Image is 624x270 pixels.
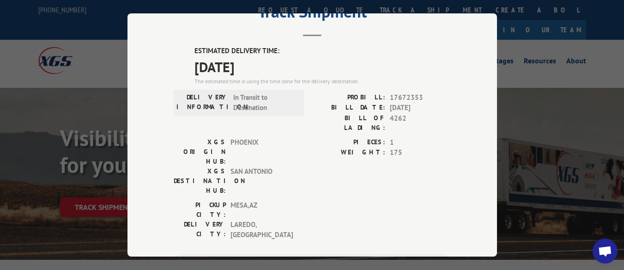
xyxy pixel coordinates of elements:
label: PIECES: [312,137,385,148]
label: BILL DATE: [312,103,385,113]
span: SAN ANTONIO [230,166,293,196]
span: [DATE] [194,56,451,77]
label: WEIGHT: [312,147,385,158]
label: XGS DESTINATION HUB: [174,166,226,196]
div: The estimated time is using the time zone for the delivery destination. [194,77,451,86]
span: [DATE] [390,103,451,113]
label: PICKUP CITY: [174,200,226,220]
span: 1 [390,137,451,148]
span: MESA , AZ [230,200,293,220]
span: PHOENIX [230,137,293,166]
span: In Transit to Destination [233,92,296,113]
label: DELIVERY CITY: [174,220,226,240]
span: LAREDO , [GEOGRAPHIC_DATA] [230,220,293,240]
label: PROBILL: [312,92,385,103]
span: 17672353 [390,92,451,103]
h2: Track Shipment [174,5,451,23]
label: BILL OF LADING: [312,113,385,133]
span: 175 [390,147,451,158]
label: XGS ORIGIN HUB: [174,137,226,166]
span: 4262 [390,113,451,133]
label: ESTIMATED DELIVERY TIME: [194,46,451,56]
label: DELIVERY INFORMATION: [176,92,229,113]
div: Open chat [593,239,618,264]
